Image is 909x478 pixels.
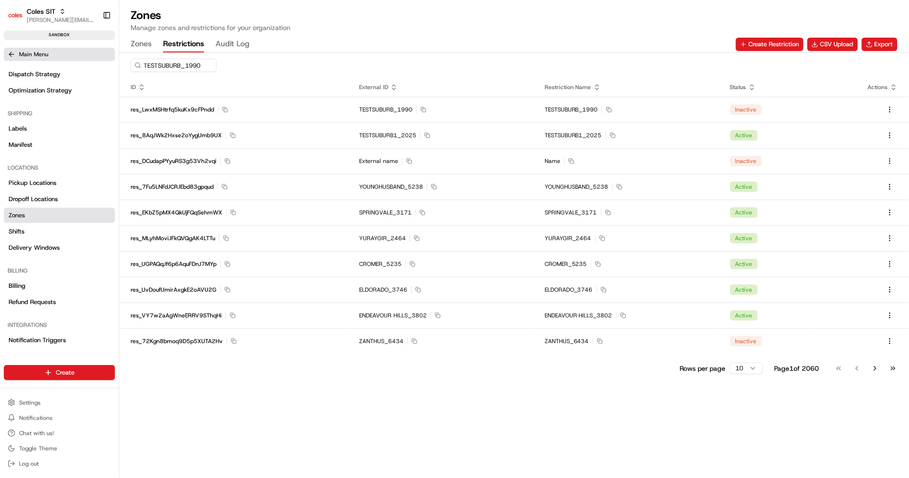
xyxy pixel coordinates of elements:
[4,83,115,98] a: Optimization Strategy
[4,365,115,380] button: Create
[67,161,115,168] a: Powered byPylon
[359,337,403,345] span: ZANTHUS_6434
[9,298,56,306] span: Refund Requests
[730,156,762,166] div: Inactive
[131,312,222,319] span: res_VY7w2aAgWneERRV9SThqHi
[4,175,115,191] a: Pickup Locations
[9,282,25,290] span: Billing
[131,59,217,72] input: Search for a restriction
[19,414,52,422] span: Notifications
[545,83,707,91] div: Restriction Name
[4,457,115,470] button: Log out
[77,134,157,151] a: 💻API Documentation
[736,38,804,51] button: Create Restriction
[131,23,898,32] p: Manage zones and restrictions for your organization
[827,83,898,91] div: Actions
[4,427,115,440] button: Chat with us!
[163,36,204,52] button: Restrictions
[545,337,589,345] span: ZANTHUS_6434
[32,100,121,108] div: We're available if you need us!
[545,209,597,216] span: SPRINGVALE_3171
[10,91,27,108] img: 1736555255976-a54dd68f-1ca7-489b-9aae-adbdc363a1c4
[131,286,217,294] span: res_UvDoufUmirAxgkE2oAVU2G
[680,364,726,373] p: Rows per page
[131,132,222,139] span: res_8AqJWk2Hxse2oYygUmb9UX
[4,67,115,82] a: Dispatch Strategy
[131,36,152,52] button: Zones
[4,278,115,294] a: Billing
[862,38,898,51] button: Export
[4,4,99,27] button: Coles SITColes SIT[PERSON_NAME][EMAIL_ADDRESS][DOMAIN_NAME]
[32,91,156,100] div: Start new chat
[730,233,758,244] div: Active
[807,38,858,51] a: CSV Upload
[4,263,115,278] div: Billing
[4,106,115,121] div: Shipping
[95,161,115,168] span: Pylon
[4,295,115,310] a: Refund Requests
[545,132,602,139] span: TESTSUBURB1_2025
[19,460,39,468] span: Log out
[131,106,214,113] span: res_LwxMSHtrfq5kuKx9cFPndd
[9,124,27,133] span: Labels
[359,234,406,242] span: YURAYGIR_2464
[359,286,407,294] span: ELDORADO_3746
[545,234,591,242] span: YURAYGIR_2464
[775,364,819,373] div: Page 1 of 2060
[545,312,612,319] span: ENDEAVOUR HILLS_3802
[730,130,758,141] div: Active
[545,106,598,113] span: TESTSUBURB_1990
[4,396,115,409] button: Settings
[81,139,88,146] div: 💻
[9,70,61,79] span: Dispatch Strategy
[9,227,24,236] span: Shifts
[10,139,17,146] div: 📗
[9,244,60,252] span: Delivery Windows
[19,51,48,58] span: Main Menu
[730,336,762,346] div: Inactive
[730,259,758,269] div: Active
[9,195,58,203] span: Dropoff Locations
[4,208,115,223] a: Zones
[9,141,32,149] span: Manifest
[545,286,593,294] span: ELDORADO_3746
[4,240,115,255] a: Delivery Windows
[131,337,223,345] span: res_72Kgn8bmoq9D5p5XUTA2Hv
[4,224,115,239] a: Shifts
[27,7,55,16] button: Coles SIT
[9,179,56,187] span: Pickup Locations
[131,157,217,165] span: res_DCudapPYyuRS3g53Vh2vqi
[730,207,758,218] div: Active
[4,317,115,333] div: Integrations
[4,137,115,153] a: Manifest
[730,310,758,321] div: Active
[19,399,41,407] span: Settings
[545,183,609,191] span: YOUNGHUSBAND_5238
[9,86,72,95] span: Optimization Strategy
[359,312,427,319] span: ENDEAVOUR HILLS_3802
[4,31,115,40] div: sandbox
[4,192,115,207] a: Dropoff Locations
[730,285,758,295] div: Active
[131,8,898,23] h1: Zones
[216,36,249,52] button: Audit Log
[10,9,29,28] img: Nash
[730,104,762,115] div: Inactive
[359,132,416,139] span: TESTSUBURB1_2025
[27,16,95,24] button: [PERSON_NAME][EMAIL_ADDRESS][DOMAIN_NAME]
[359,83,522,91] div: External ID
[4,333,115,348] a: Notification Triggers
[19,445,57,452] span: Toggle Theme
[10,38,174,53] p: Welcome 👋
[359,183,423,191] span: YOUNGHUSBAND_5238
[19,138,73,147] span: Knowledge Base
[359,157,398,165] span: External name
[359,106,413,113] span: TESTSUBURB_1990
[730,83,805,91] div: Status
[131,209,222,216] span: res_EKbZ5pMX4QkUjFQqSehmWX
[545,157,560,165] span: Name
[730,182,758,192] div: Active
[4,411,115,425] button: Notifications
